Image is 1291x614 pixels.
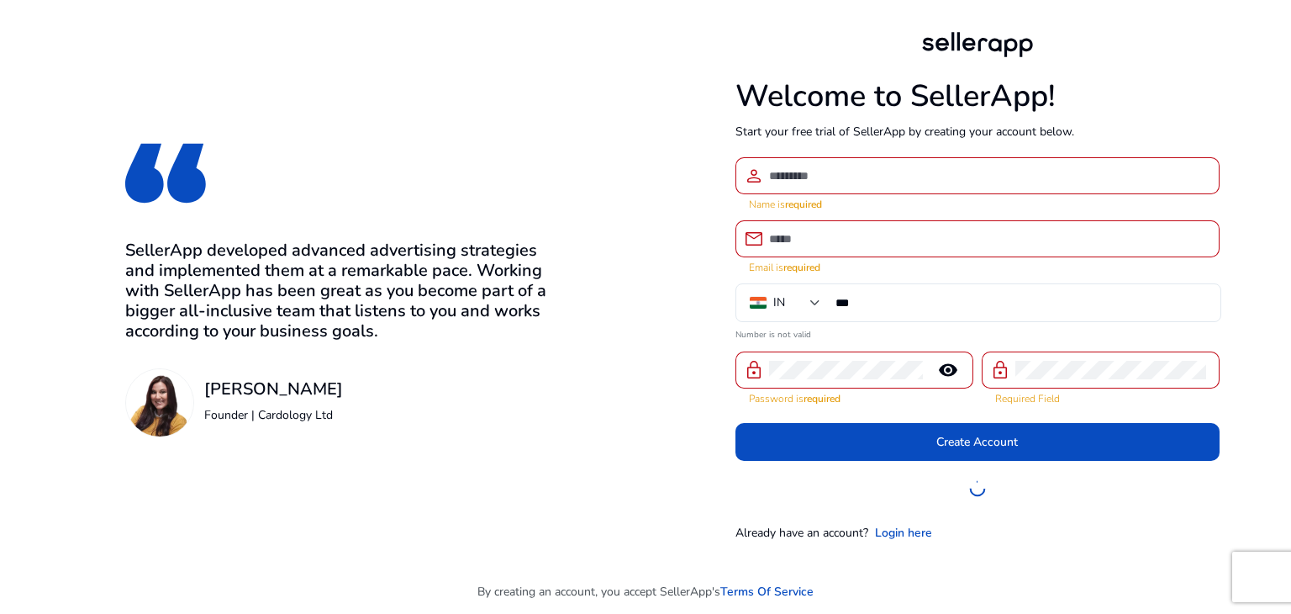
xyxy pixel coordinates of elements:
strong: required [804,392,840,405]
p: Founder | Cardology Ltd [204,406,343,424]
mat-error: Email is [749,257,1206,275]
strong: required [785,198,822,211]
span: person [744,166,764,186]
mat-error: Required Field [995,389,1206,406]
span: Create Account [936,433,1018,451]
h1: Welcome to SellerApp! [735,78,1220,114]
mat-error: Number is not valid [735,324,1220,341]
a: Login here [875,524,932,542]
mat-icon: remove_red_eye [928,360,968,380]
span: lock [744,360,764,380]
button: Create Account [735,423,1220,461]
mat-error: Name is [749,194,1206,212]
mat-error: Password is [749,389,960,406]
strong: required [783,261,820,274]
h3: [PERSON_NAME] [204,379,343,400]
p: Already have an account? [735,524,868,542]
p: Start your free trial of SellerApp by creating your account below. [735,123,1220,140]
h3: SellerApp developed advanced advertising strategies and implemented them at a remarkable pace. Wo... [125,241,556,341]
div: IN [773,294,785,312]
span: lock [990,360,1010,380]
span: email [744,229,764,249]
a: Terms Of Service [720,583,814,601]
